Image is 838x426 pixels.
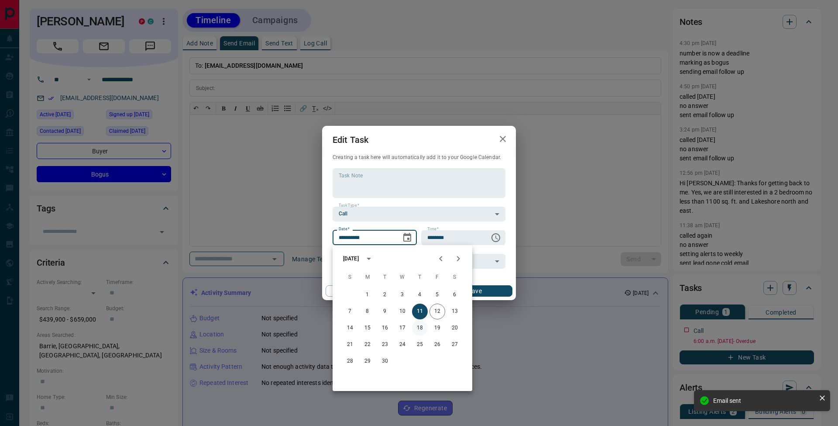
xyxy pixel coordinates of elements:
div: Email sent [713,397,815,404]
button: 9 [377,304,393,319]
button: 13 [447,304,463,319]
button: 21 [342,337,358,353]
button: 18 [412,320,428,336]
label: Time [427,226,439,232]
button: 7 [342,304,358,319]
span: Sunday [342,269,358,286]
button: 28 [342,353,358,369]
span: Friday [429,269,445,286]
button: Previous month [432,250,450,267]
button: 19 [429,320,445,336]
button: 23 [377,337,393,353]
button: 1 [360,287,375,303]
button: 6 [447,287,463,303]
button: 3 [395,287,410,303]
button: 30 [377,353,393,369]
label: Task Type [339,203,359,208]
h2: Edit Task [322,126,379,154]
button: 20 [447,320,463,336]
button: 17 [395,320,410,336]
button: Next month [450,250,467,267]
button: calendar view is open, switch to year view [361,251,376,266]
button: 26 [429,337,445,353]
button: 2 [377,287,393,303]
button: 27 [447,337,463,353]
button: 10 [395,304,410,319]
div: [DATE] [343,255,359,263]
button: 12 [429,304,445,319]
button: 5 [429,287,445,303]
button: 16 [377,320,393,336]
span: Monday [360,269,375,286]
button: 14 [342,320,358,336]
button: 15 [360,320,375,336]
label: Date [339,226,350,232]
button: 25 [412,337,428,353]
button: 4 [412,287,428,303]
button: 22 [360,337,375,353]
p: Creating a task here will automatically add it to your Google Calendar. [333,154,505,161]
button: 24 [395,337,410,353]
button: Choose date, selected date is Sep 11, 2025 [398,229,416,246]
span: Tuesday [377,269,393,286]
div: Call [333,207,505,222]
button: Save [438,285,512,297]
button: 11 [412,304,428,319]
span: Wednesday [395,269,410,286]
span: Thursday [412,269,428,286]
span: Saturday [447,269,463,286]
button: 29 [360,353,375,369]
button: Choose time, selected time is 6:00 AM [487,229,505,246]
button: Cancel [326,285,400,297]
button: 8 [360,304,375,319]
